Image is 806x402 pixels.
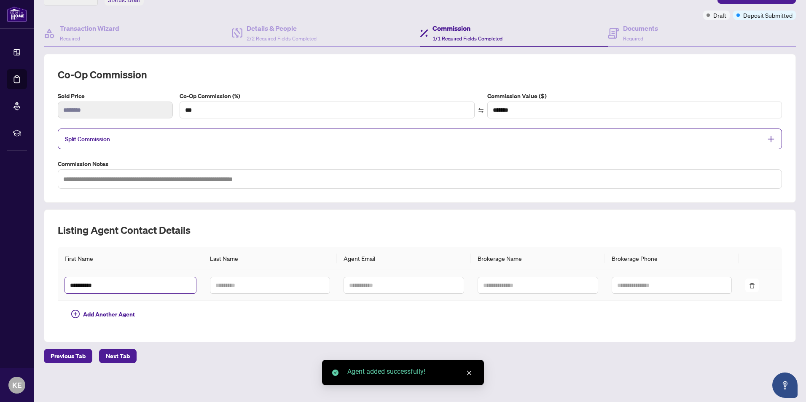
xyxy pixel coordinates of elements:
span: 2/2 Required Fields Completed [247,35,317,42]
button: Previous Tab [44,349,92,363]
h2: Co-op Commission [58,68,782,81]
div: Agent added successfully! [347,367,474,377]
span: delete [749,283,755,289]
span: Required [60,35,80,42]
button: Open asap [772,373,798,398]
span: 1/1 Required Fields Completed [433,35,502,42]
img: logo [7,6,27,22]
button: Add Another Agent [64,308,142,321]
h2: Listing Agent Contact Details [58,223,782,237]
button: Next Tab [99,349,137,363]
label: Commission Value ($) [487,91,782,101]
th: Agent Email [337,247,471,270]
h4: Commission [433,23,502,33]
h4: Details & People [247,23,317,33]
th: Last Name [203,247,337,270]
span: Deposit Submitted [743,11,793,20]
label: Sold Price [58,91,173,101]
span: Add Another Agent [83,310,135,319]
th: First Name [58,247,203,270]
span: swap [478,107,484,113]
span: Required [623,35,643,42]
span: Draft [713,11,726,20]
span: plus-circle [71,310,80,318]
span: check-circle [332,370,339,376]
th: Brokerage Name [471,247,605,270]
div: Split Commission [58,129,782,149]
h4: Transaction Wizard [60,23,119,33]
span: plus [767,135,775,143]
a: Close [465,368,474,378]
h4: Documents [623,23,658,33]
span: Split Commission [65,135,110,143]
label: Co-Op Commission (%) [180,91,475,101]
span: close [466,370,472,376]
label: Commission Notes [58,159,782,169]
th: Brokerage Phone [605,247,739,270]
span: Previous Tab [51,349,86,363]
span: Next Tab [106,349,130,363]
span: KE [12,379,22,391]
